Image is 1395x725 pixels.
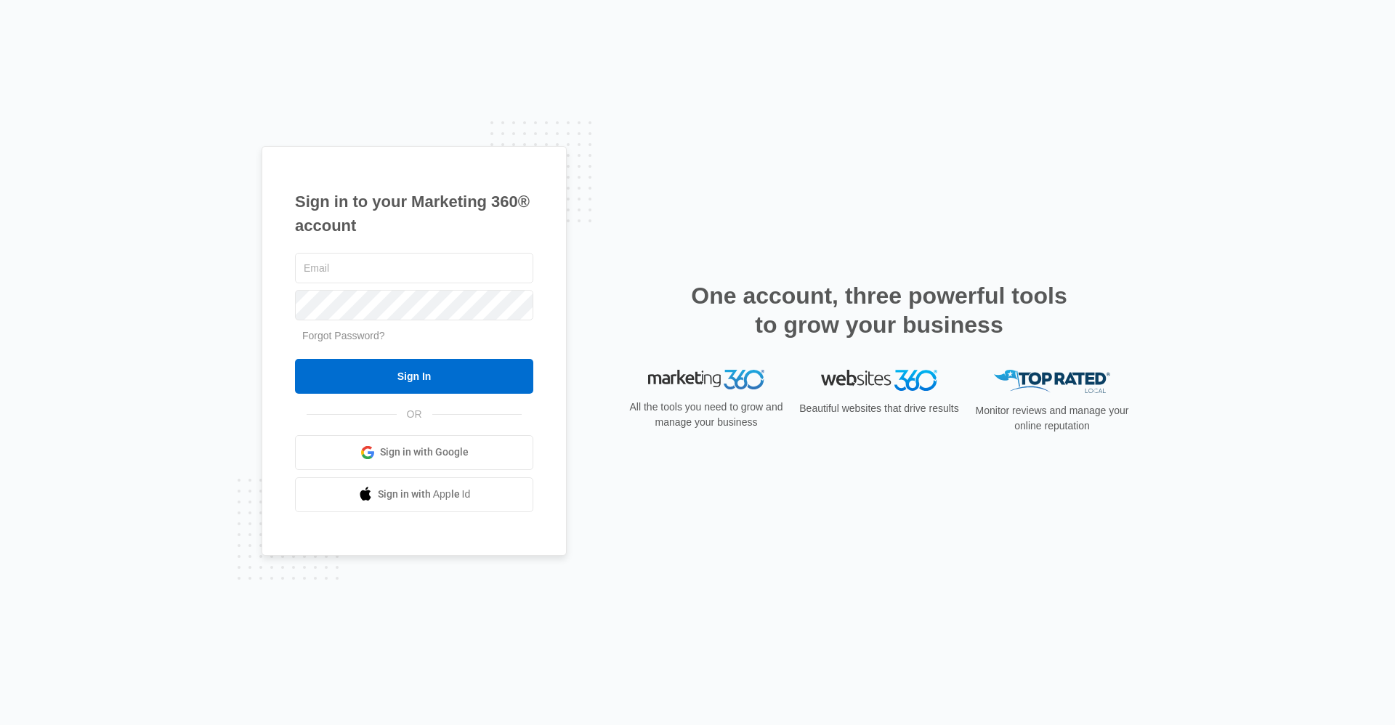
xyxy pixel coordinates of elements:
[378,487,471,502] span: Sign in with Apple Id
[295,477,533,512] a: Sign in with Apple Id
[380,445,469,460] span: Sign in with Google
[295,190,533,238] h1: Sign in to your Marketing 360® account
[295,435,533,470] a: Sign in with Google
[397,407,432,422] span: OR
[625,400,788,430] p: All the tools you need to grow and manage your business
[302,330,385,341] a: Forgot Password?
[798,401,961,416] p: Beautiful websites that drive results
[687,281,1072,339] h2: One account, three powerful tools to grow your business
[994,370,1110,394] img: Top Rated Local
[295,253,533,283] input: Email
[971,403,1133,434] p: Monitor reviews and manage your online reputation
[821,370,937,391] img: Websites 360
[295,359,533,394] input: Sign In
[648,370,764,390] img: Marketing 360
